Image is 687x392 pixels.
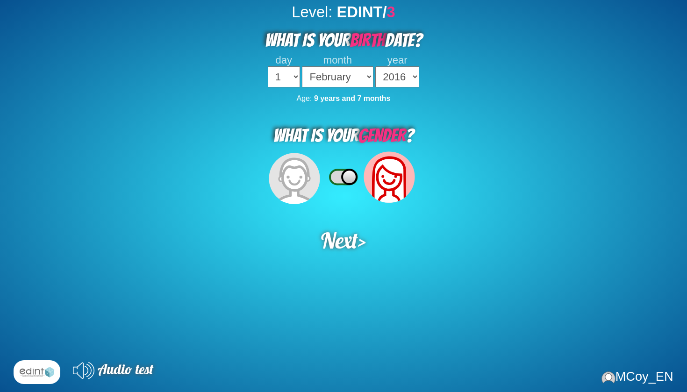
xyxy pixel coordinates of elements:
b: 9 years and 7 months [314,94,391,102]
span: Age: [297,94,312,102]
span: month [323,54,352,66]
div: MCoy_EN [601,369,673,384]
b: EDINT/ [337,3,395,21]
span: day [275,54,292,66]
span: GENDER [358,126,406,145]
span: WHAT IS YOUR ? [273,126,414,145]
span: Audio test [98,360,153,378]
span: BIRTH [350,30,385,50]
span: Next [321,227,358,254]
span: WHAT IS YOUR DATE? [265,30,422,50]
span: Level: [292,3,332,21]
img: l [16,363,57,381]
span: year [387,54,408,66]
span: 3 [387,3,395,21]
